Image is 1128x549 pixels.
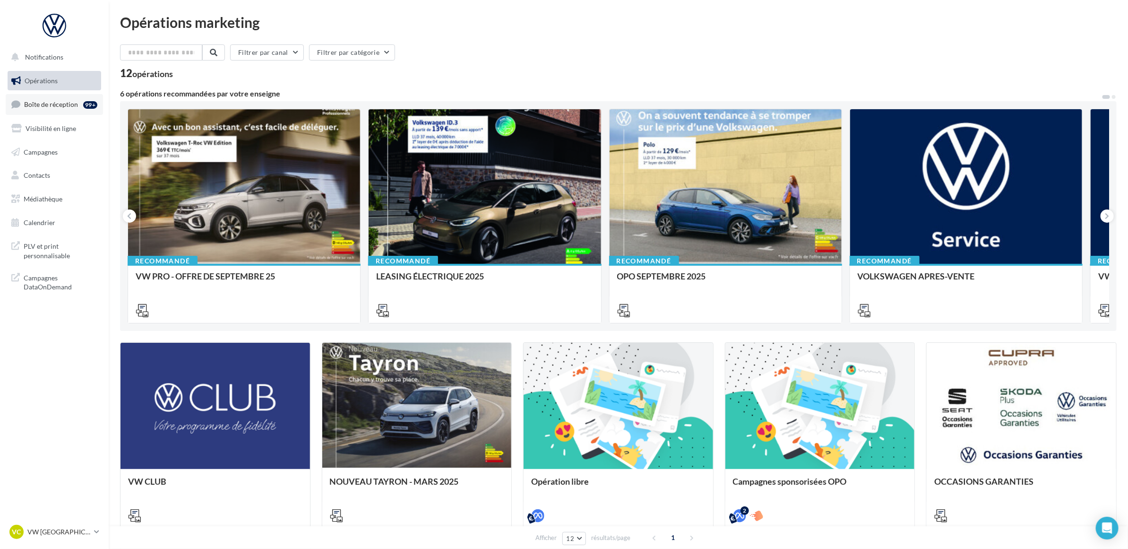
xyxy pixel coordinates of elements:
div: OPO SEPTEMBRE 2025 [617,271,834,290]
span: 1 [665,530,680,545]
span: Notifications [25,53,63,61]
span: VC [12,527,21,537]
div: Opérations marketing [120,15,1117,29]
span: Boîte de réception [24,100,78,108]
a: Boîte de réception99+ [6,94,103,114]
span: Opérations [25,77,58,85]
button: 12 [562,532,586,545]
div: 99+ [83,101,97,109]
div: VW CLUB [128,477,302,496]
div: Opération libre [531,477,706,496]
div: opérations [132,70,173,78]
a: Campagnes DataOnDemand [6,268,103,296]
div: Open Intercom Messenger [1096,517,1119,540]
span: Visibilité en ligne [26,124,76,132]
a: Contacts [6,166,103,185]
span: PLV et print personnalisable [24,240,97,260]
a: Médiathèque [6,189,103,209]
div: Campagnes sponsorisées OPO [733,477,907,496]
div: Recommandé [609,256,679,266]
span: 12 [567,535,575,542]
span: Campagnes DataOnDemand [24,271,97,292]
a: PLV et print personnalisable [6,236,103,264]
button: Filtrer par catégorie [309,44,395,61]
div: NOUVEAU TAYRON - MARS 2025 [330,477,504,496]
div: VOLKSWAGEN APRES-VENTE [858,271,1075,290]
div: 2 [741,506,749,515]
div: OCCASIONS GARANTIES [934,477,1109,496]
span: Campagnes [24,148,58,156]
div: LEASING ÉLECTRIQUE 2025 [376,271,593,290]
button: Filtrer par canal [230,44,304,61]
div: 12 [120,68,173,78]
a: Calendrier [6,213,103,233]
span: Contacts [24,171,50,179]
div: 6 opérations recommandées par votre enseigne [120,90,1102,97]
span: Médiathèque [24,195,62,203]
div: Recommandé [368,256,438,266]
div: Recommandé [850,256,920,266]
button: Notifications [6,47,99,67]
a: Campagnes [6,142,103,162]
p: VW [GEOGRAPHIC_DATA] [27,527,90,537]
a: Visibilité en ligne [6,119,103,139]
span: Calendrier [24,218,55,227]
span: résultats/page [591,533,630,542]
a: Opérations [6,71,103,91]
span: Afficher [536,533,557,542]
div: Recommandé [128,256,198,266]
a: VC VW [GEOGRAPHIC_DATA] [8,523,101,541]
div: VW PRO - OFFRE DE SEPTEMBRE 25 [136,271,353,290]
